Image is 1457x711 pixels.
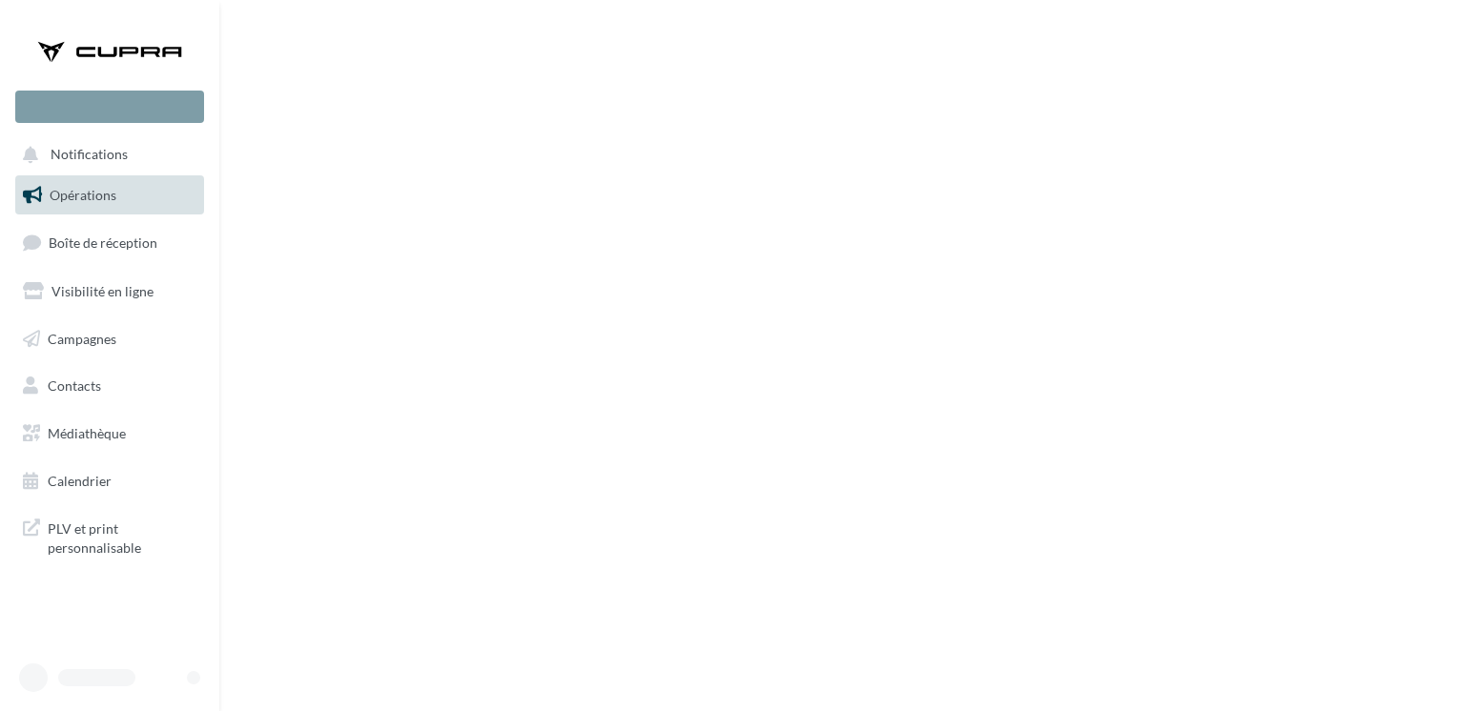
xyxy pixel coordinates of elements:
a: PLV et print personnalisable [11,508,208,564]
div: Nouvelle campagne [15,91,204,123]
span: Calendrier [48,473,112,489]
a: Médiathèque [11,414,208,454]
span: Médiathèque [48,425,126,441]
span: Visibilité en ligne [51,283,154,299]
a: Opérations [11,175,208,215]
a: Boîte de réception [11,222,208,263]
a: Contacts [11,366,208,406]
span: Campagnes [48,330,116,346]
span: Opérations [50,187,116,203]
a: Visibilité en ligne [11,272,208,312]
span: Notifications [51,147,128,163]
a: Calendrier [11,461,208,501]
span: Boîte de réception [49,234,157,251]
span: PLV et print personnalisable [48,516,196,557]
span: Contacts [48,377,101,394]
a: Campagnes [11,319,208,359]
